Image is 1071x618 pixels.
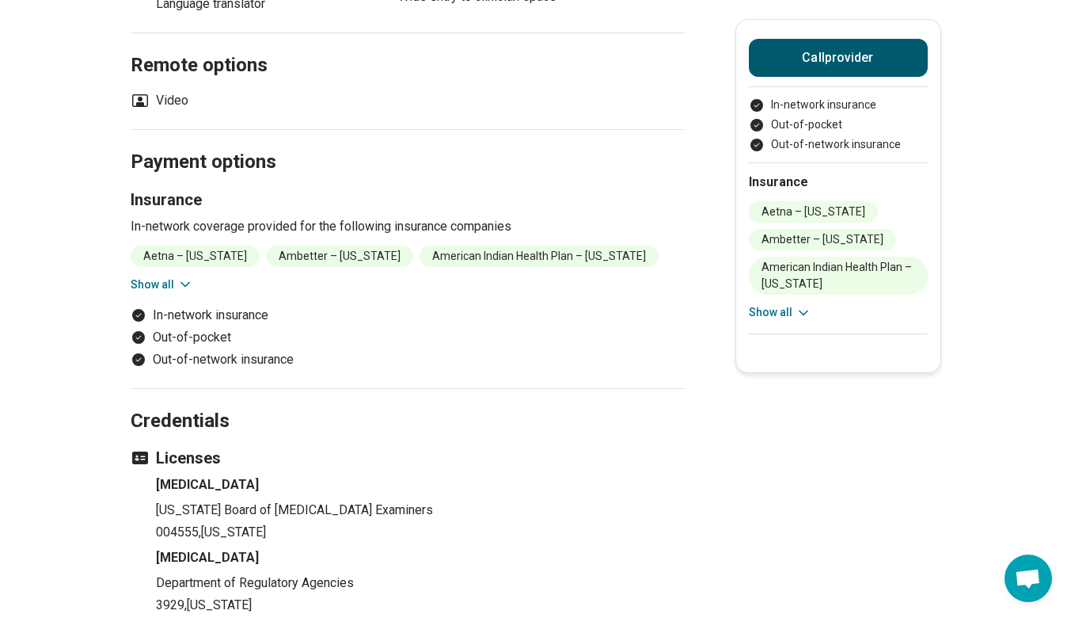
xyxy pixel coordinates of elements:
[131,217,685,236] p: In-network coverage provided for the following insurance companies
[1005,555,1052,602] div: Open chat
[156,574,685,593] p: Department of Regulatory Agencies
[156,523,685,542] p: 004555
[199,525,266,540] span: , [US_STATE]
[749,304,811,321] button: Show all
[749,257,928,295] li: American Indian Health Plan – [US_STATE]
[131,246,260,267] li: Aetna – [US_STATE]
[131,14,685,79] h2: Remote options
[420,246,659,267] li: American Indian Health Plan – [US_STATE]
[131,189,685,211] h3: Insurance
[749,39,928,77] button: Callprovider
[749,97,928,113] li: In-network insurance
[131,111,685,176] h2: Payment options
[131,447,685,469] h3: Licenses
[131,277,193,293] button: Show all
[749,116,928,133] li: Out-of-pocket
[749,229,896,250] li: Ambetter – [US_STATE]
[156,596,685,615] p: 3929
[131,350,685,369] li: Out-of-network insurance
[131,306,685,325] li: In-network insurance
[749,97,928,153] ul: Payment options
[749,136,928,153] li: Out-of-network insurance
[156,548,685,567] h4: [MEDICAL_DATA]
[156,475,685,494] h4: [MEDICAL_DATA]
[184,597,252,612] span: , [US_STATE]
[131,306,685,369] ul: Payment options
[131,91,188,110] li: Video
[749,201,878,223] li: Aetna – [US_STATE]
[131,328,685,347] li: Out-of-pocket
[131,370,685,435] h2: Credentials
[749,173,928,192] h2: Insurance
[266,246,413,267] li: Ambetter – [US_STATE]
[156,501,685,520] p: [US_STATE] Board of [MEDICAL_DATA] Examiners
